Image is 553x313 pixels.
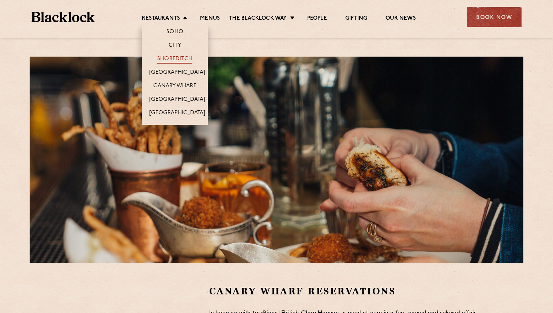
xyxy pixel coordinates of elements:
[307,15,327,23] a: People
[209,285,490,298] h2: Canary Wharf Reservations
[149,110,205,118] a: [GEOGRAPHIC_DATA]
[200,15,220,23] a: Menus
[142,15,180,23] a: Restaurants
[166,28,183,37] a: Soho
[153,83,196,91] a: Canary Wharf
[467,7,522,27] div: Book Now
[149,96,205,104] a: [GEOGRAPHIC_DATA]
[149,69,205,77] a: [GEOGRAPHIC_DATA]
[31,12,95,22] img: BL_Textured_Logo-footer-cropped.svg
[229,15,287,23] a: The Blacklock Way
[345,15,367,23] a: Gifting
[169,42,181,50] a: City
[157,56,192,64] a: Shoreditch
[385,15,416,23] a: Our News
